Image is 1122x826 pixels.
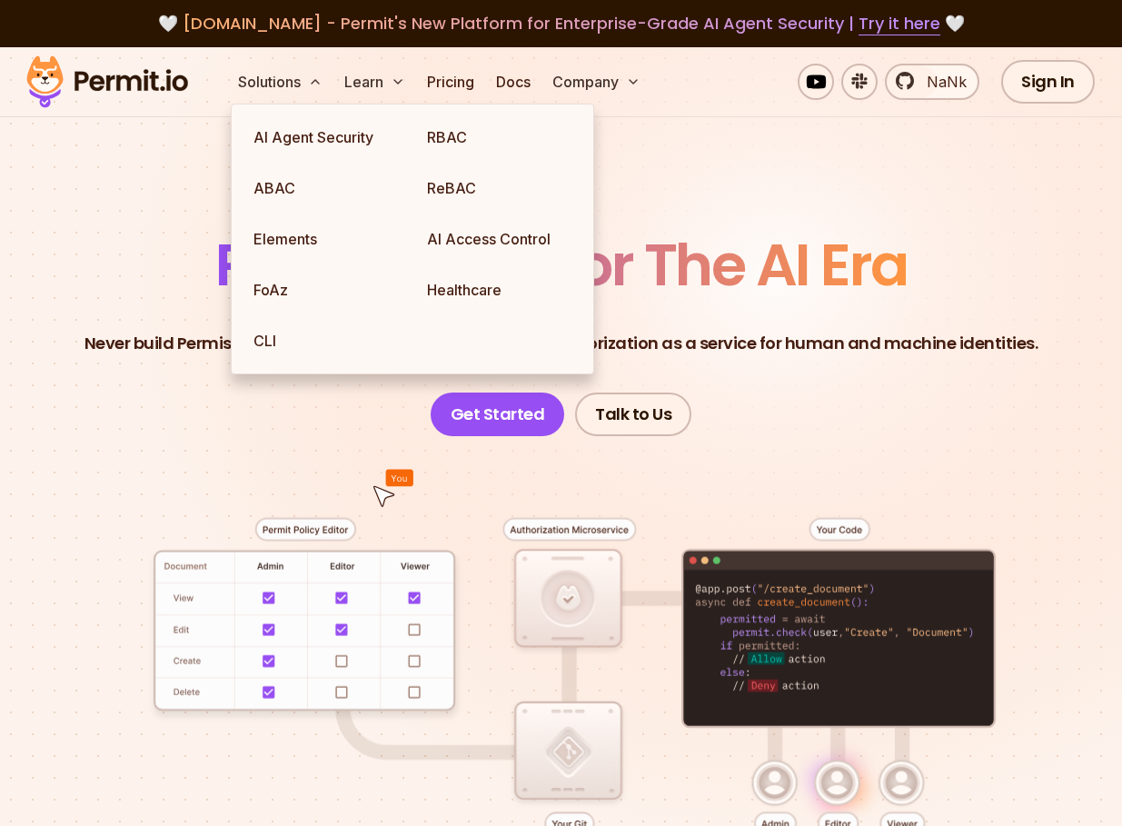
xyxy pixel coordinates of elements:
a: Pricing [420,64,482,100]
span: Elements [253,230,317,248]
span: [DOMAIN_NAME] - Permit's New Platform for Enterprise-Grade AI Agent Security | [183,12,854,35]
span: Healthcare [427,281,501,299]
a: Try it here [859,12,940,35]
a: NaNk [885,64,979,100]
span: 🤍 [158,12,178,35]
span: AI Access Control [427,230,551,248]
span: CLI [253,332,276,350]
span: Get Started [451,402,545,427]
a: AI Access Control [412,214,586,264]
a: ReBAC [412,163,586,214]
a: CLI [239,315,412,366]
span: Solutions [238,71,301,93]
span: Permissions for The AI Era [215,224,908,305]
button: Learn [337,64,412,100]
a: ABAC [239,163,412,214]
span: Pricing [427,73,474,91]
a: AI Agent Security [239,112,412,163]
span: Learn [344,71,383,93]
span: RBAC [427,128,467,146]
span: Sign In [1021,69,1075,95]
a: Sign In [1001,60,1095,104]
a: Elements [239,214,412,264]
img: Permit logo [18,51,196,113]
span: NaNk [927,73,967,91]
a: Talk to Us [575,393,691,436]
a: FoAz [239,264,412,315]
span: ReBAC [427,179,476,197]
span: Never build Permissions again. Zero-latency fine-grained authorization as a service for human and... [84,332,1038,354]
span: FoAz [253,281,288,299]
button: Company [545,64,648,100]
span: AI Agent Security [253,128,373,146]
span: Docs [496,73,531,91]
a: RBAC [412,112,586,163]
button: Solutions [231,64,330,100]
a: Get Started [431,393,565,436]
a: Healthcare [412,264,586,315]
a: Docs [489,64,538,100]
span: 🤍 [945,12,965,35]
span: Company [552,71,619,93]
span: ABAC [253,179,295,197]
